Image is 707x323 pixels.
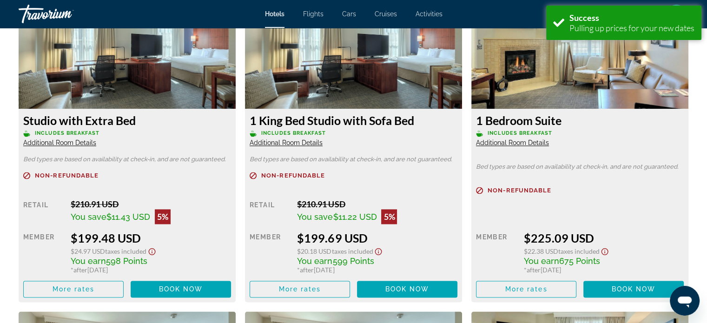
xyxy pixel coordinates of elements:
button: Show Taxes and Fees disclaimer [146,245,158,256]
div: * [DATE] [523,266,684,274]
a: Flights [303,10,324,18]
span: You earn [523,256,559,266]
div: 5% [155,209,171,224]
button: More rates [476,281,576,297]
span: Taxes included [105,247,146,255]
span: Additional Room Details [23,139,96,146]
h3: Studio with Extra Bed [23,113,231,127]
span: Includes Breakfast [35,130,99,136]
span: Non-refundable [261,172,325,178]
div: $210.91 USD [71,199,231,209]
div: Success [569,13,694,23]
p: Bed types are based on availability at check-in, and are not guaranteed. [476,164,684,170]
a: Cruises [375,10,397,18]
span: You save [71,212,106,222]
span: Book now [159,285,203,293]
span: Book now [612,285,656,293]
span: More rates [279,285,321,293]
span: Additional Room Details [476,139,549,146]
button: Book now [131,281,231,297]
span: Book now [385,285,429,293]
span: after [73,266,87,274]
div: $210.91 USD [297,199,457,209]
button: Show Taxes and Fees disclaimer [373,245,384,256]
span: after [300,266,314,274]
div: Retail [23,199,64,224]
button: More rates [250,281,350,297]
span: More rates [505,285,548,293]
button: Book now [583,281,684,297]
button: Book now [357,281,457,297]
div: $199.48 USD [71,231,231,245]
button: User Menu [664,4,688,24]
div: * [DATE] [71,266,231,274]
a: Cars [342,10,356,18]
button: Show Taxes and Fees disclaimer [599,245,610,256]
span: Taxes included [558,247,599,255]
span: $20.18 USD [297,247,331,255]
h3: 1 Bedroom Suite [476,113,684,127]
span: $11.43 USD [106,212,150,222]
span: 675 Points [559,256,600,266]
button: More rates [23,281,124,297]
p: Bed types are based on availability at check-in, and are not guaranteed. [23,156,231,163]
span: Additional Room Details [250,139,323,146]
span: $11.22 USD [333,212,377,222]
span: $24.97 USD [71,247,105,255]
span: Non-refundable [35,172,99,178]
span: after [526,266,540,274]
span: $22.38 USD [523,247,558,255]
div: Member [476,231,516,274]
div: 5% [381,209,397,224]
a: Activities [416,10,443,18]
div: $225.09 USD [523,231,684,245]
span: More rates [53,285,95,293]
div: Member [250,231,290,274]
span: Includes Breakfast [261,130,326,136]
div: Pulling up prices for your new dates [569,23,694,33]
span: You save [297,212,333,222]
a: Travorium [19,2,112,26]
span: Taxes included [331,247,373,255]
span: Includes Breakfast [488,130,552,136]
div: $199.69 USD [297,231,457,245]
div: Member [23,231,64,274]
p: Bed types are based on availability at check-in, and are not guaranteed. [250,156,457,163]
iframe: Кнопка запуска окна обмена сообщениями [670,286,700,316]
div: Retail [250,199,290,224]
span: 598 Points [106,256,147,266]
span: You earn [297,256,332,266]
span: 599 Points [332,256,374,266]
h3: 1 King Bed Studio with Sofa Bed [250,113,457,127]
span: Non-refundable [488,187,551,193]
a: Hotels [265,10,284,18]
div: * [DATE] [297,266,457,274]
span: You earn [71,256,106,266]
